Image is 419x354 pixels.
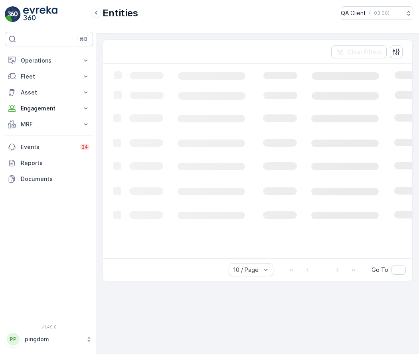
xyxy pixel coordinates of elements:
p: ( +03:00 ) [369,10,389,16]
p: Documents [21,175,90,183]
button: QA Client(+03:00) [341,6,413,20]
button: Operations [5,53,93,69]
button: PPpingdom [5,331,93,348]
span: Go To [372,266,388,274]
a: Reports [5,155,93,171]
p: Events [21,143,75,151]
p: Asset [21,88,77,96]
span: v 1.49.0 [5,324,93,329]
p: Clear Filters [347,48,382,56]
a: Events34 [5,139,93,155]
button: Fleet [5,69,93,85]
p: Engagement [21,104,77,112]
p: MRF [21,120,77,128]
img: logo_light-DOdMpM7g.png [23,6,57,22]
div: PP [7,333,20,346]
button: Clear Filters [331,45,387,58]
button: Asset [5,85,93,100]
p: pingdom [25,335,82,343]
p: ⌘B [79,36,87,42]
a: Documents [5,171,93,187]
p: 34 [81,144,88,150]
p: Reports [21,159,90,167]
p: Operations [21,57,77,65]
button: MRF [5,116,93,132]
p: Entities [103,7,138,20]
button: Engagement [5,100,93,116]
p: Fleet [21,73,77,81]
p: QA Client [341,9,366,17]
img: logo [5,6,21,22]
